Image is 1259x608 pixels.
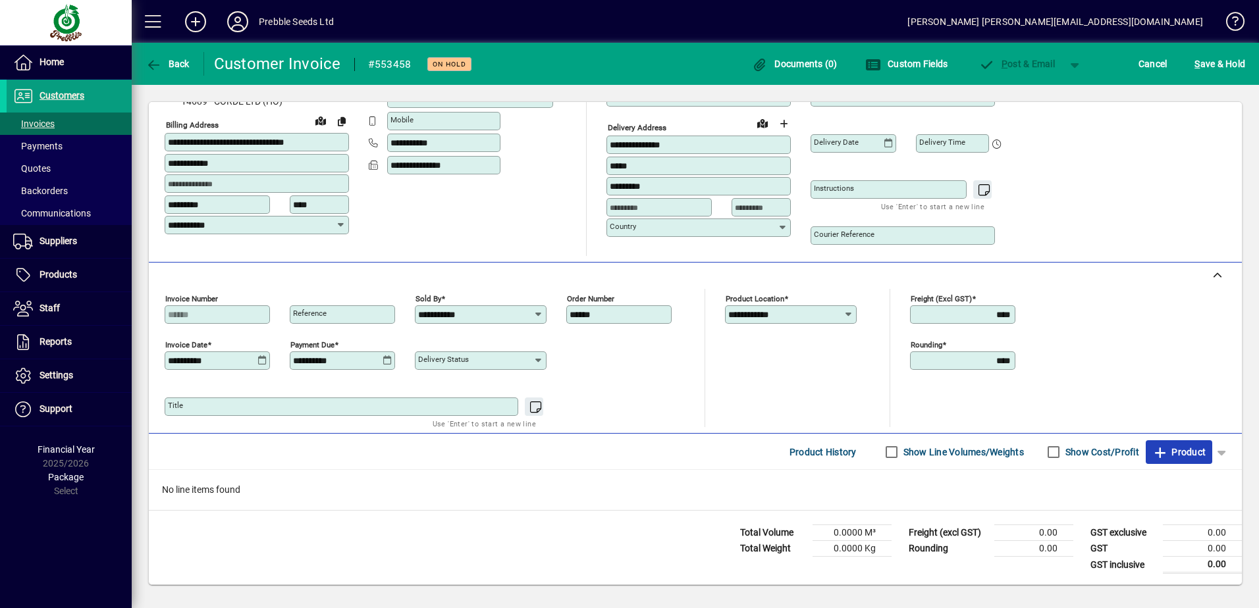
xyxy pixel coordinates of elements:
[1216,3,1243,45] a: Knowledge Base
[142,52,193,76] button: Back
[814,138,859,147] mat-label: Delivery date
[38,444,95,455] span: Financial Year
[994,525,1073,541] td: 0.00
[48,472,84,482] span: Package
[13,141,63,151] span: Payments
[1194,53,1245,74] span: ave & Hold
[865,59,948,69] span: Custom Fields
[331,111,352,132] button: Copy to Delivery address
[368,54,412,75] div: #553458
[310,110,331,131] a: View on map
[7,135,132,157] a: Payments
[726,294,784,303] mat-label: Product location
[7,46,132,79] a: Home
[813,525,892,541] td: 0.0000 M³
[165,95,349,109] span: 14689 - CORDE LTD (HO)
[7,113,132,135] a: Invoices
[7,225,132,258] a: Suppliers
[790,442,857,463] span: Product History
[1163,557,1242,573] td: 0.00
[40,370,73,380] span: Settings
[1163,525,1242,541] td: 0.00
[752,59,838,69] span: Documents (0)
[1146,440,1212,464] button: Add product line item
[174,10,217,34] button: Add
[418,355,469,364] mat-label: Delivery status
[1138,53,1167,74] span: Cancel
[415,294,441,303] mat-label: Sold by
[734,541,813,557] td: Total Weight
[40,336,72,347] span: Reports
[433,60,466,68] span: On hold
[813,541,892,557] td: 0.0000 Kg
[13,163,51,174] span: Quotes
[13,186,68,196] span: Backorders
[907,11,1203,32] div: [PERSON_NAME] [PERSON_NAME][EMAIL_ADDRESS][DOMAIN_NAME]
[1084,525,1163,541] td: GST exclusive
[13,118,55,129] span: Invoices
[214,53,341,74] div: Customer Invoice
[290,340,335,349] mat-label: Payment due
[40,236,77,246] span: Suppliers
[132,52,204,76] app-page-header-button: Back
[773,113,794,134] button: Choose address
[40,403,72,414] span: Support
[1084,541,1163,557] td: GST
[7,359,132,392] a: Settings
[784,440,862,464] button: Product History
[978,59,1055,69] span: ost & Email
[40,90,84,101] span: Customers
[911,294,972,303] mat-label: Freight (excl GST)
[1135,52,1171,76] button: Cancel
[901,445,1024,459] label: Show Line Volumes/Weights
[390,115,414,124] mat-label: Mobile
[146,59,190,69] span: Back
[259,11,334,32] div: Prebble Seeds Ltd
[1002,59,1007,69] span: P
[7,202,132,224] a: Communications
[1163,541,1242,557] td: 0.00
[1063,445,1139,459] label: Show Cost/Profit
[749,52,841,76] button: Documents (0)
[168,401,183,410] mat-label: Title
[217,10,259,34] button: Profile
[1152,442,1206,463] span: Product
[165,340,207,349] mat-label: Invoice date
[433,416,536,431] mat-hint: Use 'Enter' to start a new line
[994,541,1073,557] td: 0.00
[165,294,218,303] mat-label: Invoice number
[567,294,614,303] mat-label: Order number
[911,340,942,349] mat-label: Rounding
[40,57,64,67] span: Home
[1084,557,1163,573] td: GST inclusive
[1194,59,1200,69] span: S
[902,541,994,557] td: Rounding
[7,259,132,291] a: Products
[972,52,1061,76] button: Post & Email
[7,180,132,202] a: Backorders
[610,222,636,231] mat-label: Country
[149,470,1242,510] div: No line items found
[7,393,132,426] a: Support
[13,208,91,218] span: Communications
[862,52,951,76] button: Custom Fields
[734,525,813,541] td: Total Volume
[814,230,874,239] mat-label: Courier Reference
[919,138,965,147] mat-label: Delivery time
[7,326,132,359] a: Reports
[7,292,132,325] a: Staff
[814,184,854,193] mat-label: Instructions
[40,269,77,280] span: Products
[1191,52,1248,76] button: Save & Hold
[752,113,773,134] a: View on map
[902,525,994,541] td: Freight (excl GST)
[7,157,132,180] a: Quotes
[881,199,984,214] mat-hint: Use 'Enter' to start a new line
[293,309,327,318] mat-label: Reference
[40,303,60,313] span: Staff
